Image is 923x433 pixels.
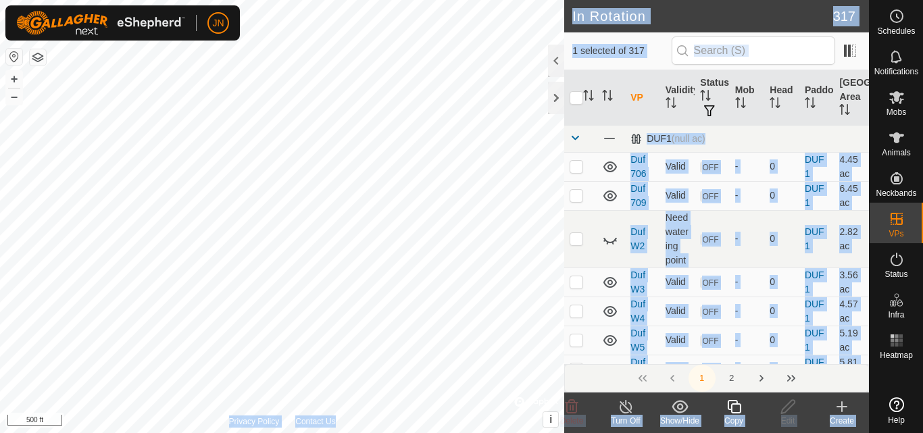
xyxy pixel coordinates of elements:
[834,210,869,268] td: 2.82 ac
[805,357,824,382] a: DUF1
[700,277,720,288] span: OFF
[778,365,805,392] button: Last Page
[229,415,280,428] a: Privacy Policy
[834,355,869,384] td: 5.81 ac
[884,270,907,278] span: Status
[599,415,653,427] div: Turn Off
[549,413,552,425] span: i
[748,365,775,392] button: Next Page
[874,68,918,76] span: Notifications
[834,326,869,355] td: 5.19 ac
[764,326,799,355] td: 0
[764,181,799,210] td: 0
[695,70,730,126] th: Status
[805,183,824,208] a: DUF1
[764,210,799,268] td: 0
[834,181,869,210] td: 6.45 ac
[666,99,676,110] p-sorticon: Activate to sort
[630,154,646,179] a: Duf 706
[700,306,720,317] span: OFF
[630,299,645,324] a: Duf W4
[660,268,695,297] td: Valid
[700,190,720,202] span: OFF
[672,133,705,144] span: (null ac)
[660,70,695,126] th: Validity
[6,71,22,87] button: +
[876,189,916,197] span: Neckbands
[888,416,905,424] span: Help
[630,357,645,382] a: Duf W6
[660,181,695,210] td: Valid
[735,188,759,203] div: -
[764,70,799,126] th: Head
[700,335,720,347] span: OFF
[630,328,645,353] a: Duf W5
[815,415,869,427] div: Create
[212,16,224,30] span: JN
[735,333,759,347] div: -
[839,106,850,117] p-sorticon: Activate to sort
[660,326,695,355] td: Valid
[834,152,869,181] td: 4.45 ac
[870,392,923,430] a: Help
[735,159,759,174] div: -
[887,108,906,116] span: Mobs
[805,328,824,353] a: DUF1
[799,70,834,126] th: Paddock
[6,88,22,105] button: –
[630,226,645,251] a: Duf W2
[572,44,671,58] span: 1 selected of 317
[660,297,695,326] td: Valid
[805,99,816,110] p-sorticon: Activate to sort
[660,152,695,181] td: Valid
[889,230,903,238] span: VPs
[735,362,759,376] div: -
[295,415,335,428] a: Contact Us
[805,226,824,251] a: DUF1
[630,270,645,295] a: Duf W3
[833,6,855,26] span: 317
[653,415,707,427] div: Show/Hide
[805,154,824,179] a: DUF1
[660,355,695,384] td: Valid
[572,8,832,24] h2: In Rotation
[16,11,185,35] img: Gallagher Logo
[707,415,761,427] div: Copy
[700,364,720,376] span: OFF
[770,99,780,110] p-sorticon: Activate to sort
[880,351,913,359] span: Heatmap
[30,49,46,66] button: Map Layers
[834,297,869,326] td: 4.57 ac
[602,92,613,103] p-sorticon: Activate to sort
[805,270,824,295] a: DUF1
[700,92,711,103] p-sorticon: Activate to sort
[834,70,869,126] th: [GEOGRAPHIC_DATA] Area
[735,304,759,318] div: -
[735,99,746,110] p-sorticon: Activate to sort
[660,210,695,268] td: Need watering point
[630,133,705,145] div: DUF1
[583,92,594,103] p-sorticon: Activate to sort
[882,149,911,157] span: Animals
[560,416,584,426] span: Delete
[700,234,720,245] span: OFF
[888,311,904,319] span: Infra
[700,161,720,173] span: OFF
[761,415,815,427] div: Edit
[6,49,22,65] button: Reset Map
[764,152,799,181] td: 0
[764,297,799,326] td: 0
[735,275,759,289] div: -
[764,268,799,297] td: 0
[543,412,558,427] button: i
[672,36,835,65] input: Search (S)
[805,299,824,324] a: DUF1
[764,355,799,384] td: 0
[630,183,646,208] a: Duf 709
[689,365,716,392] button: 1
[730,70,765,126] th: Mob
[834,268,869,297] td: 3.56 ac
[877,27,915,35] span: Schedules
[718,365,745,392] button: 2
[625,70,660,126] th: VP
